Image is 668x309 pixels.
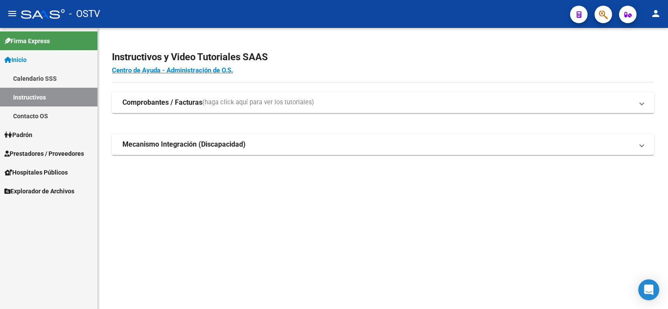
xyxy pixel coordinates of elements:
span: Explorador de Archivos [4,186,74,196]
span: Inicio [4,55,27,65]
span: Hospitales Públicos [4,168,68,177]
div: Open Intercom Messenger [638,279,659,300]
h2: Instructivos y Video Tutoriales SAAS [112,49,654,65]
span: (haga click aquí para ver los tutoriales) [202,98,314,107]
span: - OSTV [69,4,100,24]
span: Firma Express [4,36,50,46]
strong: Mecanismo Integración (Discapacidad) [122,140,246,149]
a: Centro de Ayuda - Administración de O.S. [112,66,233,74]
mat-icon: menu [7,8,17,19]
span: Padrón [4,130,32,140]
mat-expansion-panel-header: Mecanismo Integración (Discapacidad) [112,134,654,155]
mat-icon: person [651,8,661,19]
mat-expansion-panel-header: Comprobantes / Facturas(haga click aquí para ver los tutoriales) [112,92,654,113]
strong: Comprobantes / Facturas [122,98,202,107]
span: Prestadores / Proveedores [4,149,84,158]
